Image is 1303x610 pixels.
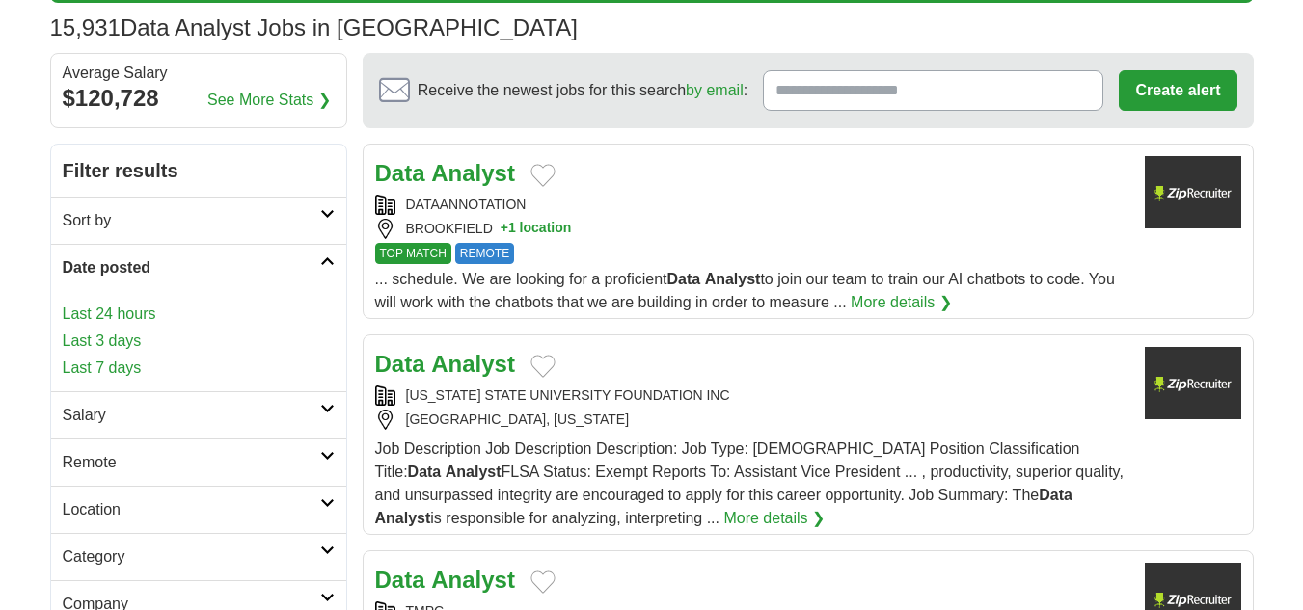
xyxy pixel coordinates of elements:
[375,567,425,593] strong: Data
[375,351,425,377] strong: Data
[501,219,508,239] span: +
[375,195,1129,215] div: DATAANNOTATION
[431,160,515,186] strong: Analyst
[51,391,346,438] a: Salary
[375,271,1115,310] span: ... schedule. We are looking for a proficient to join our team to train our AI chatbots to code. ...
[50,11,121,45] span: 15,931
[63,404,320,427] h2: Salary
[501,219,572,239] button: +1 location
[375,410,1129,430] div: [GEOGRAPHIC_DATA], [US_STATE]
[530,570,556,594] button: Add to favorite jobs
[1039,487,1072,503] strong: Data
[63,66,335,81] div: Average Salary
[51,486,346,533] a: Location
[1145,156,1241,228] img: Company logo
[418,79,747,102] span: Receive the newest jobs for this search :
[1119,70,1236,111] button: Create alert
[705,271,761,287] strong: Analyst
[51,244,346,291] a: Date posted
[63,498,320,521] h2: Location
[51,197,346,244] a: Sort by
[375,219,1129,239] div: BROOKFIELD
[51,438,346,486] a: Remote
[207,89,331,112] a: See More Stats ❯
[50,14,578,40] h1: Data Analyst Jobs in [GEOGRAPHIC_DATA]
[375,510,431,526] strong: Analyst
[530,355,556,378] button: Add to favorite jobs
[375,385,1129,406] div: [US_STATE] STATE UNIVERSITY FOUNDATION INC
[375,440,1124,526] span: Job Description Job Description Description: Job Type: [DEMOGRAPHIC_DATA] Position Classification...
[375,160,515,186] a: Data Analyst
[723,507,825,530] a: More details ❯
[851,291,952,314] a: More details ❯
[63,303,335,326] a: Last 24 hours
[375,160,425,186] strong: Data
[666,271,700,287] strong: Data
[431,351,515,377] strong: Analyst
[431,567,515,593] strong: Analyst
[455,243,514,264] span: REMOTE
[63,330,335,353] a: Last 3 days
[63,451,320,474] h2: Remote
[375,567,515,593] a: Data Analyst
[408,464,442,480] strong: Data
[375,243,451,264] span: TOP MATCH
[51,145,346,197] h2: Filter results
[63,256,320,279] h2: Date posted
[63,81,335,116] div: $120,728
[63,545,320,569] h2: Category
[51,533,346,580] a: Category
[446,464,502,480] strong: Analyst
[63,209,320,232] h2: Sort by
[530,164,556,187] button: Add to favorite jobs
[63,357,335,380] a: Last 7 days
[375,351,515,377] a: Data Analyst
[1145,347,1241,419] img: Company logo
[686,82,744,98] a: by email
